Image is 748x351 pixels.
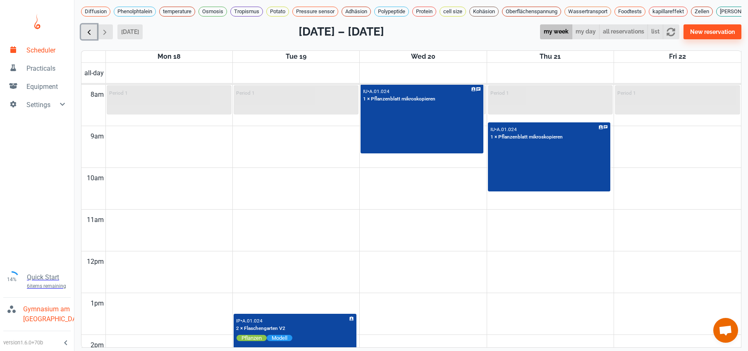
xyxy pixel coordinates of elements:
div: Pressure sensor [292,7,338,17]
span: Pflanzen [237,334,267,341]
a: August 20, 2025 [409,51,437,62]
span: Polypeptide [375,7,409,16]
span: Adhäsion [342,7,370,16]
p: Period 1 [490,90,509,96]
div: kapillareffekt [649,7,688,17]
button: Previous week [81,24,97,40]
span: Phenolphtalein [114,7,155,16]
p: Period 1 [617,90,636,96]
button: all reservations [599,24,648,40]
div: 1pm [89,293,105,314]
div: cell size [440,7,466,17]
span: Osmosis [199,7,227,16]
div: Protein [412,7,436,17]
div: Potato [266,7,289,17]
a: Chat öffnen [713,318,738,343]
span: Tropismus [231,7,263,16]
div: Zellen [691,7,713,17]
div: 10am [85,168,105,189]
div: Kohäsion [469,7,499,17]
button: [DATE] [117,24,143,39]
span: temperature [160,7,195,16]
span: Potato [267,7,289,16]
div: Adhäsion [342,7,371,17]
span: all-day [83,68,105,78]
span: Modell [267,334,292,341]
span: Pressure sensor [293,7,338,16]
p: 1 × Pflanzenblatt mikroskopieren [363,96,435,103]
button: my day [572,24,600,40]
p: Period 1 [109,90,128,96]
span: Foodtests [615,7,645,16]
p: IU • [363,88,369,94]
button: list [648,24,663,40]
button: New reservation [683,24,741,39]
div: 11am [85,210,105,230]
span: Diffusion [81,7,110,16]
p: A.01.024 [497,127,517,132]
div: Polypeptide [374,7,409,17]
span: kapillareffekt [649,7,687,16]
div: Phenolphtalein [114,7,156,17]
span: Kohäsion [470,7,498,16]
p: 2 × Flaschengarten V2 [236,325,285,332]
span: cell size [440,7,466,16]
button: refresh [663,24,679,40]
p: IP • [236,318,242,324]
p: IU • [490,127,497,132]
span: Wassertransport [565,7,611,16]
div: temperature [159,7,195,17]
p: A.01.024 [242,318,263,324]
span: Oberflächenspannung [502,7,561,16]
span: Zellen [691,7,712,16]
p: 1 × Pflanzenblatt mikroskopieren [490,134,563,141]
a: August 21, 2025 [538,51,562,62]
div: Wassertransport [564,7,611,17]
div: Oberflächenspannung [502,7,561,17]
button: my week [540,24,572,40]
div: 12pm [85,251,105,272]
p: Period 1 [236,90,255,96]
a: August 18, 2025 [156,51,182,62]
p: A.01.024 [369,88,390,94]
div: 9am [89,126,105,147]
div: Foodtests [614,7,645,17]
a: August 22, 2025 [667,51,688,62]
div: Diffusion [81,7,110,17]
div: 8am [89,84,105,105]
button: Next week [97,24,113,40]
h2: [DATE] – [DATE] [299,23,384,41]
span: Protein [413,7,436,16]
a: August 19, 2025 [284,51,308,62]
div: Tropismus [230,7,263,17]
div: Osmosis [198,7,227,17]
